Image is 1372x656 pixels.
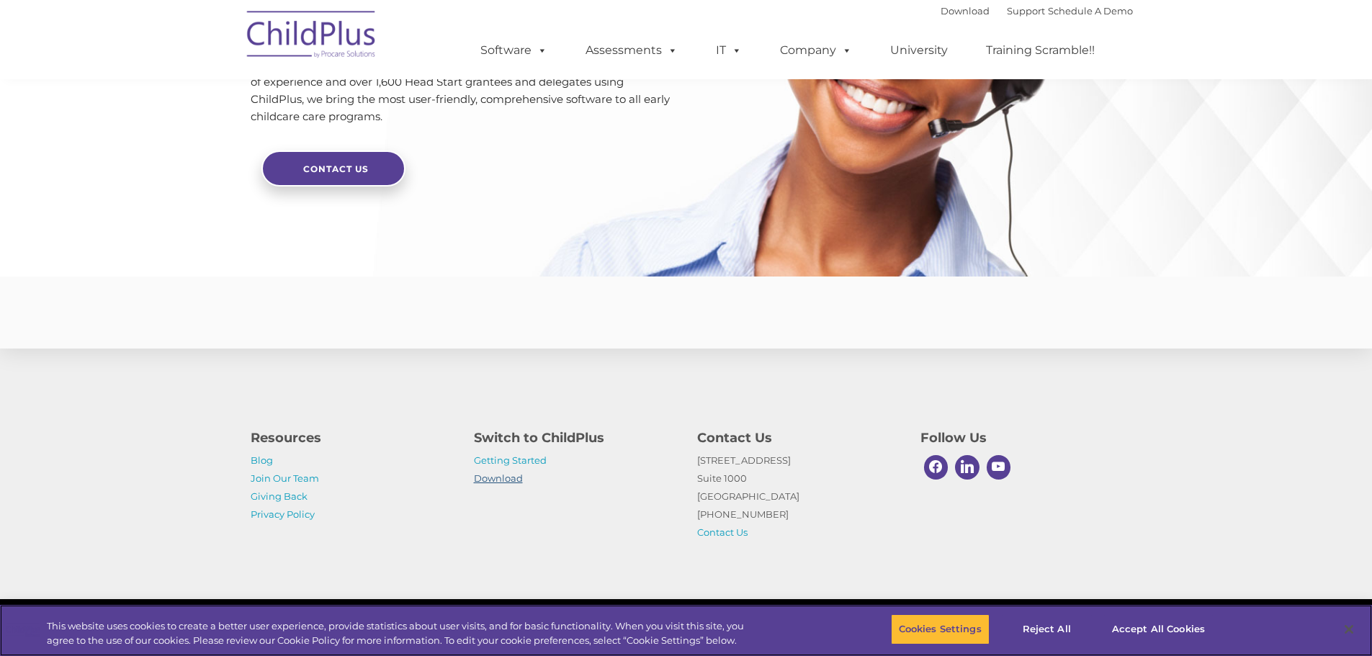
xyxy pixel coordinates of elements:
[941,5,1133,17] font: |
[697,451,899,542] p: [STREET_ADDRESS] Suite 1000 [GEOGRAPHIC_DATA] [PHONE_NUMBER]
[951,451,983,483] a: Linkedin
[920,451,952,483] a: Facebook
[303,163,369,174] span: Contact Us
[1002,614,1092,644] button: Reject All
[240,1,384,73] img: ChildPlus by Procare Solutions
[261,150,405,187] a: Contact Us
[876,36,962,65] a: University
[766,36,866,65] a: Company
[251,428,452,448] h4: Resources
[571,36,692,65] a: Assessments
[697,428,899,448] h4: Contact Us
[474,428,676,448] h4: Switch to ChildPlus
[251,39,676,125] p: As the most-widely used Head Start and Early Head Start program management software, our software...
[920,428,1122,448] h4: Follow Us
[1048,5,1133,17] a: Schedule A Demo
[251,472,319,484] a: Join Our Team
[1007,5,1045,17] a: Support
[251,454,273,466] a: Blog
[251,490,308,502] a: Giving Back
[891,614,990,644] button: Cookies Settings
[251,508,315,520] a: Privacy Policy
[47,619,755,647] div: This website uses cookies to create a better user experience, provide statistics about user visit...
[983,451,1015,483] a: Youtube
[466,36,562,65] a: Software
[972,36,1109,65] a: Training Scramble!!
[474,472,523,484] a: Download
[1104,614,1213,644] button: Accept All Cookies
[1333,614,1365,645] button: Close
[701,36,756,65] a: IT
[697,526,748,538] a: Contact Us
[474,454,547,466] a: Getting Started
[941,5,990,17] a: Download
